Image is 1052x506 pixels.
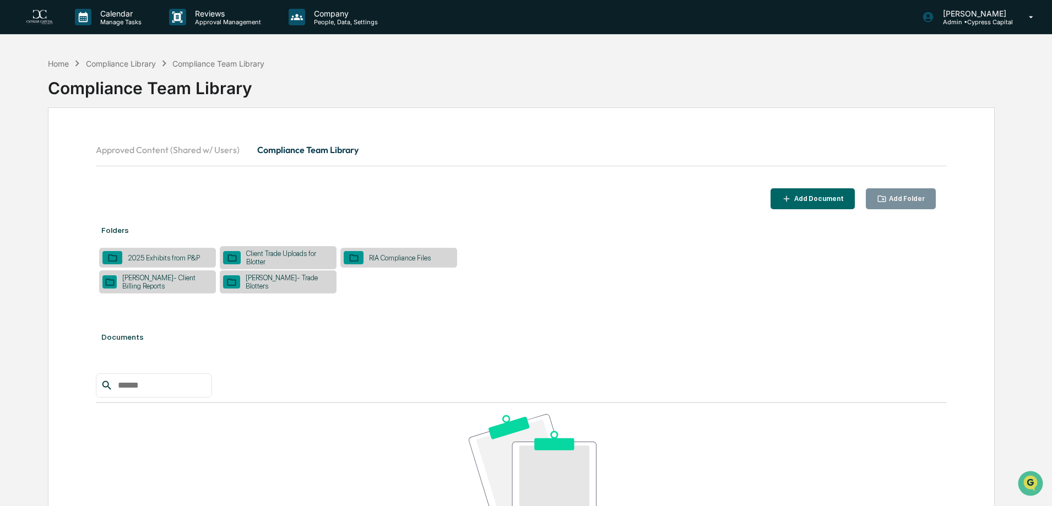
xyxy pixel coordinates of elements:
div: Client Trade Uploads for Blotter [241,249,333,266]
div: Compliance Library [86,59,156,68]
div: [PERSON_NAME]- Client Billing Reports [117,274,213,290]
button: Approved Content (Shared w/ Users) [96,137,248,163]
a: 🖐️Preclearance [7,134,75,154]
div: secondary tabs example [96,137,947,163]
div: Compliance Team Library [48,69,995,98]
p: Approval Management [186,18,267,26]
p: Calendar [91,9,147,18]
div: We're available if you need us! [37,95,139,104]
div: RIA Compliance Files [364,254,436,262]
span: Preclearance [22,139,71,150]
div: Add Folder [887,195,925,203]
div: Folders [96,215,947,246]
button: Compliance Team Library [248,137,367,163]
button: Add Folder [866,188,936,210]
p: Admin • Cypress Capital [934,18,1013,26]
button: Add Document [771,188,855,210]
div: Add Document [792,195,844,203]
div: 🖐️ [11,140,20,149]
iframe: Open customer support [1017,470,1046,499]
img: logo [26,10,53,25]
p: Manage Tasks [91,18,147,26]
div: [PERSON_NAME]- Trade Blotters [240,274,333,290]
span: Attestations [91,139,137,150]
p: People, Data, Settings [305,18,383,26]
p: [PERSON_NAME] [934,9,1013,18]
img: 1746055101610-c473b297-6a78-478c-a979-82029cc54cd1 [11,84,31,104]
p: Reviews [186,9,267,18]
div: 🔎 [11,161,20,170]
p: Company [305,9,383,18]
div: Start new chat [37,84,181,95]
a: 🔎Data Lookup [7,155,74,175]
input: Clear [29,50,182,62]
p: How can we help? [11,23,200,41]
div: Documents [96,322,947,352]
span: Pylon [110,187,133,195]
span: Data Lookup [22,160,69,171]
div: 2025 Exhibits from P&P [122,254,205,262]
div: 🗄️ [80,140,89,149]
div: Compliance Team Library [172,59,264,68]
a: Powered byPylon [78,186,133,195]
div: Home [48,59,69,68]
button: Start new chat [187,88,200,101]
a: 🗄️Attestations [75,134,141,154]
